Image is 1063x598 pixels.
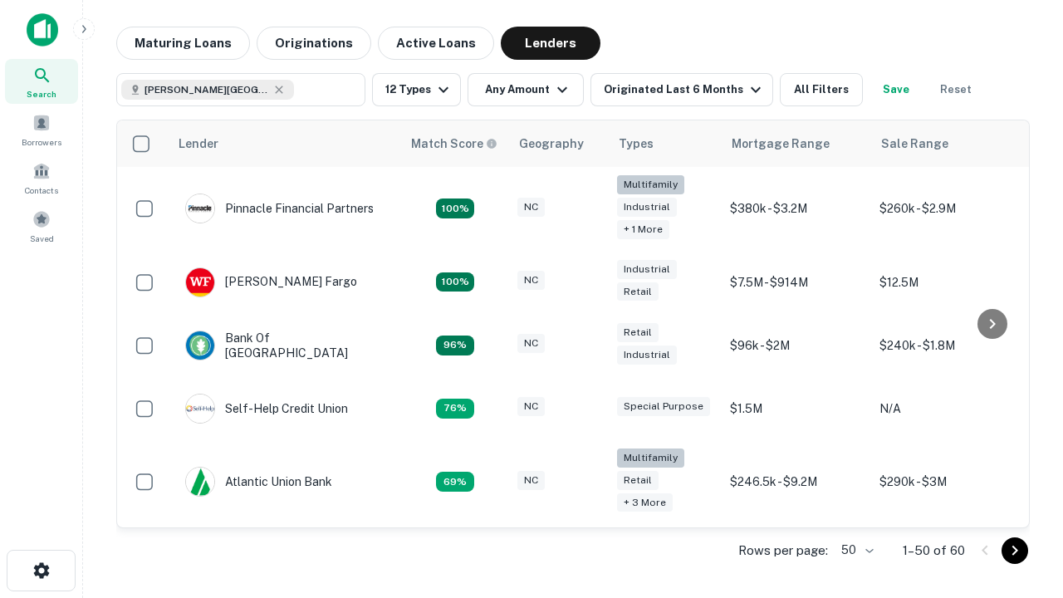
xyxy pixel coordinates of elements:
img: picture [186,331,214,360]
div: Mortgage Range [732,134,830,154]
button: Any Amount [468,73,584,106]
div: Pinnacle Financial Partners [185,194,374,223]
p: 1–50 of 60 [903,541,965,561]
div: Industrial [617,346,677,365]
div: Self-help Credit Union [185,394,348,424]
div: NC [517,397,545,416]
button: Lenders [501,27,600,60]
td: $246.5k - $9.2M [722,440,871,524]
div: Atlantic Union Bank [185,467,332,497]
h6: Match Score [411,135,494,153]
div: NC [517,471,545,490]
span: Saved [30,232,54,245]
div: Originated Last 6 Months [604,80,766,100]
img: capitalize-icon.png [27,13,58,47]
div: 50 [835,538,876,562]
a: Borrowers [5,107,78,152]
a: Saved [5,203,78,248]
div: Industrial [617,198,677,217]
div: Geography [519,134,584,154]
div: Bank Of [GEOGRAPHIC_DATA] [185,331,385,360]
th: Types [609,120,722,167]
th: Mortgage Range [722,120,871,167]
td: N/A [871,377,1021,440]
button: Reset [929,73,982,106]
button: Originated Last 6 Months [590,73,773,106]
div: + 3 more [617,493,673,512]
button: Save your search to get updates of matches that match your search criteria. [870,73,923,106]
div: Retail [617,323,659,342]
div: Industrial [617,260,677,279]
div: Retail [617,471,659,490]
div: + 1 more [617,220,669,239]
iframe: Chat Widget [980,465,1063,545]
span: Borrowers [22,135,61,149]
a: Contacts [5,155,78,200]
img: picture [186,194,214,223]
img: picture [186,468,214,496]
td: $7.5M - $914M [722,251,871,314]
img: picture [186,395,214,423]
img: picture [186,268,214,297]
span: [PERSON_NAME][GEOGRAPHIC_DATA], [GEOGRAPHIC_DATA] [145,82,269,97]
button: Maturing Loans [116,27,250,60]
th: Lender [169,120,401,167]
div: Matching Properties: 26, hasApolloMatch: undefined [436,199,474,218]
div: Matching Properties: 14, hasApolloMatch: undefined [436,336,474,355]
div: NC [517,198,545,217]
td: $240k - $1.8M [871,314,1021,377]
td: $96k - $2M [722,314,871,377]
div: Multifamily [617,175,684,194]
button: Go to next page [1002,537,1028,564]
div: Types [619,134,654,154]
button: All Filters [780,73,863,106]
div: Matching Properties: 10, hasApolloMatch: undefined [436,472,474,492]
div: Capitalize uses an advanced AI algorithm to match your search with the best lender. The match sco... [411,135,497,153]
th: Geography [509,120,609,167]
span: Search [27,87,56,100]
button: 12 Types [372,73,461,106]
div: Matching Properties: 11, hasApolloMatch: undefined [436,399,474,419]
div: NC [517,334,545,353]
td: $12.5M [871,251,1021,314]
div: Multifamily [617,448,684,468]
button: Originations [257,27,371,60]
a: Search [5,59,78,104]
button: Active Loans [378,27,494,60]
td: $380k - $3.2M [722,167,871,251]
div: Sale Range [881,134,948,154]
div: Special Purpose [617,397,710,416]
span: Contacts [25,184,58,197]
th: Capitalize uses an advanced AI algorithm to match your search with the best lender. The match sco... [401,120,509,167]
td: $1.5M [722,377,871,440]
td: $290k - $3M [871,440,1021,524]
p: Rows per page: [738,541,828,561]
div: Lender [179,134,218,154]
th: Sale Range [871,120,1021,167]
div: Matching Properties: 15, hasApolloMatch: undefined [436,272,474,292]
div: [PERSON_NAME] Fargo [185,267,357,297]
div: NC [517,271,545,290]
td: $260k - $2.9M [871,167,1021,251]
div: Retail [617,282,659,301]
